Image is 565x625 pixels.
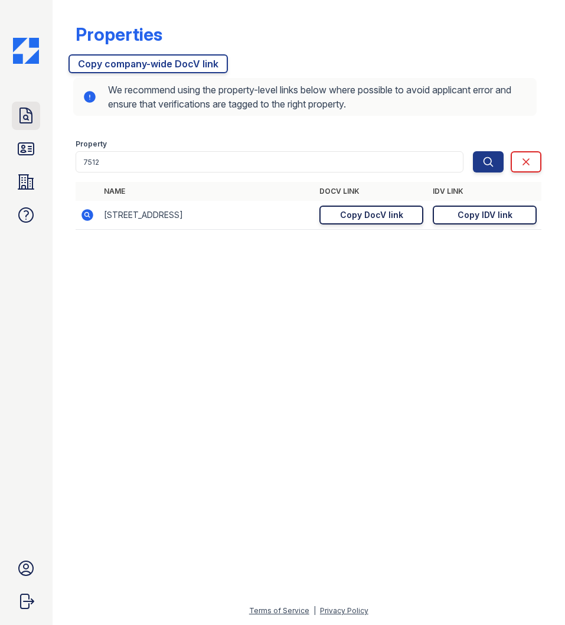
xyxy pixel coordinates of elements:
[99,182,315,201] th: Name
[320,606,368,615] a: Privacy Policy
[76,24,162,45] div: Properties
[73,78,537,116] div: We recommend using the property-level links below where possible to avoid applicant error and ens...
[249,606,309,615] a: Terms of Service
[319,206,423,224] a: Copy DocV link
[76,151,463,172] input: Search by property name or address
[433,206,537,224] a: Copy IDV link
[340,209,403,221] div: Copy DocV link
[13,38,39,64] img: CE_Icon_Blue-c292c112584629df590d857e76928e9f676e5b41ef8f769ba2f05ee15b207248.png
[99,201,315,230] td: [STREET_ADDRESS]
[428,182,541,201] th: IDV Link
[68,54,228,73] a: Copy company-wide DocV link
[76,139,107,149] label: Property
[315,182,428,201] th: DocV Link
[313,606,316,615] div: |
[458,209,512,221] div: Copy IDV link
